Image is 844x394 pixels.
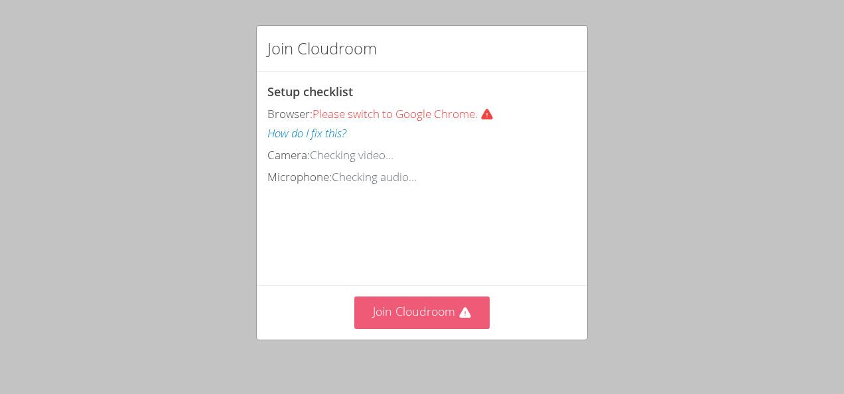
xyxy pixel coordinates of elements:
button: Join Cloudroom [354,296,490,329]
span: Browser: [267,106,313,121]
span: Setup checklist [267,84,353,99]
span: Camera: [267,147,310,163]
span: Checking audio... [332,169,417,184]
span: Checking video... [310,147,393,163]
span: Microphone: [267,169,332,184]
button: How do I fix this? [267,124,346,143]
span: Please switch to Google Chrome. [313,106,499,121]
h2: Join Cloudroom [267,36,377,60]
